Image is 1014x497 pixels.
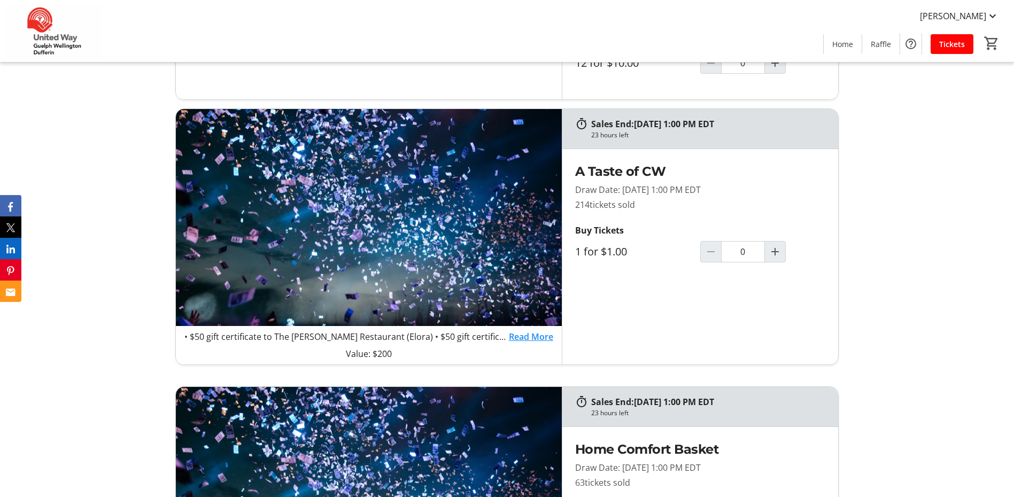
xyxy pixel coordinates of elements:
[575,245,627,258] label: 1 for $1.00
[575,461,825,474] p: Draw Date: [DATE] 1:00 PM EDT
[184,347,553,360] p: Value: $200
[575,57,639,69] label: 12 for $10.00
[575,224,624,236] strong: Buy Tickets
[6,4,102,58] img: United Way Guelph Wellington Dufferin's Logo
[575,198,825,211] p: 214 tickets sold
[591,130,629,140] div: 23 hours left
[575,183,825,196] p: Draw Date: [DATE] 1:00 PM EDT
[911,7,1008,25] button: [PERSON_NAME]
[591,118,634,130] span: Sales End:
[871,38,891,50] span: Raffle
[765,53,785,73] button: Increment by one
[900,33,922,55] button: Help
[184,330,509,343] p: • $50 gift certificate to The [PERSON_NAME] Restaurant (Elora) • $50 gift certificate to Elora Br...
[931,34,973,54] a: Tickets
[509,330,553,343] a: Read More
[575,162,825,181] h2: A Taste of CW
[176,109,562,326] img: A Taste of CW
[832,38,853,50] span: Home
[634,118,714,130] span: [DATE] 1:00 PM EDT
[982,34,1001,53] button: Cart
[591,396,634,408] span: Sales End:
[920,10,986,22] span: [PERSON_NAME]
[824,34,862,54] a: Home
[591,408,629,418] div: 23 hours left
[575,476,825,489] p: 63 tickets sold
[575,440,825,459] h2: Home Comfort Basket
[862,34,900,54] a: Raffle
[939,38,965,50] span: Tickets
[634,396,714,408] span: [DATE] 1:00 PM EDT
[765,242,785,262] button: Increment by one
